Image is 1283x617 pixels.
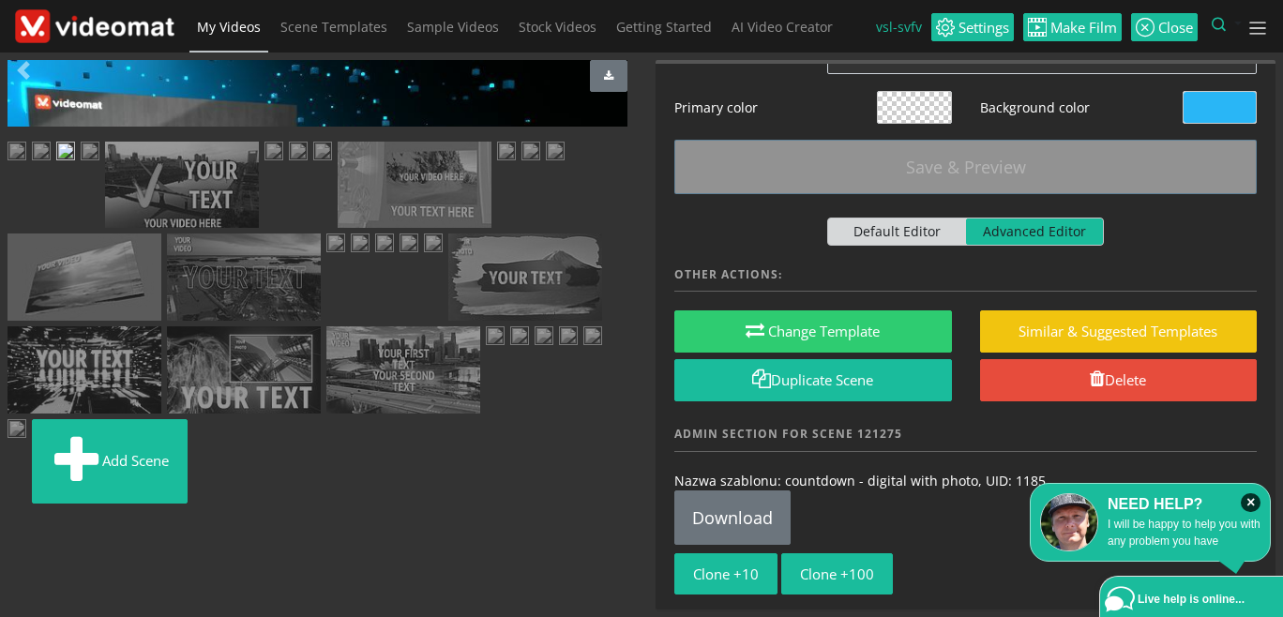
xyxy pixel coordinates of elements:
[1155,21,1193,35] span: Close
[674,140,1257,194] button: Save & Preview
[1241,493,1260,512] i: Close
[955,21,1009,35] span: Settings
[980,310,1258,353] button: similar & suggested templates
[1183,91,1258,124] div: Choose custom background color for clip
[674,553,777,595] a: Clone +10
[1040,493,1260,516] div: NEED HELP?
[1023,13,1122,41] a: Make Film
[781,553,893,595] a: Clone +100
[674,428,1257,451] h4: Admin section for scene 121275
[590,60,627,92] button: Download Preview Admin Only
[732,18,833,36] span: AI Video Creator
[966,91,1170,124] label: Background color
[674,310,952,353] button: Change Template
[280,18,387,36] span: Scene Templates
[877,91,952,124] div: Choose custom primary color for clip
[931,13,1014,41] a: Settings
[674,359,952,401] a: Duplicate Scene
[674,471,1257,490] div: Nazwa szablonu: countdown - digital with photo, UID: 1185
[616,18,712,36] span: Getting Started
[15,9,174,44] img: Theme-Logo
[197,18,261,36] span: My Videos
[32,419,188,504] button: Add scene
[1047,21,1117,35] span: Make Film
[1131,13,1198,41] a: Close
[660,91,864,124] label: Primary color
[1105,581,1283,617] a: Live help is online...
[828,218,966,245] span: Default Editor
[674,268,1257,292] h4: Other actions:
[1138,593,1245,606] span: Live help is online...
[519,18,596,36] span: Stock Videos
[876,1,931,53] li: vsl-svfv
[966,218,1104,245] span: Advanced Editor
[1108,518,1260,548] span: I will be happy to help you with any problem you have
[8,60,627,409] div: Video Player
[674,490,791,545] a: Download
[407,18,499,36] span: Sample Videos
[980,359,1258,401] a: Delete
